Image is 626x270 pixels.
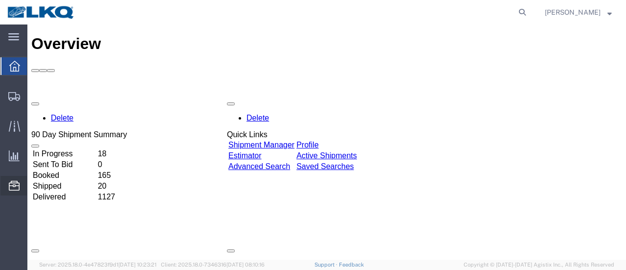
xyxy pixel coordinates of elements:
[70,168,99,177] td: 1127
[118,262,156,268] span: [DATE] 10:23:21
[5,146,69,156] td: Booked
[70,157,99,167] td: 20
[70,135,99,145] td: 0
[339,262,364,268] a: Feedback
[219,89,242,98] a: Delete
[464,261,614,269] span: Copyright © [DATE]-[DATE] Agistix Inc., All Rights Reserved
[15,3,22,10] text: 20
[5,157,69,167] td: Shipped
[201,127,234,135] a: Estimator
[314,262,339,268] a: Support
[545,7,601,18] span: Sopha Sam
[7,5,75,20] img: logo
[200,106,331,115] div: Quick Links
[27,25,626,260] iframe: FS Legacy Container
[201,116,267,124] a: Shipment Manager
[269,138,326,146] a: Saved Searches
[5,135,69,145] td: Sent To Bid
[5,168,69,177] td: Delivered
[161,262,265,268] span: Client: 2025.18.0-7346316
[269,116,291,124] a: Profile
[70,124,99,134] td: 18
[269,127,330,135] a: Active Shipments
[544,6,612,18] button: [PERSON_NAME]
[39,262,156,268] span: Server: 2025.18.0-4e47823f9d1
[70,146,99,156] td: 165
[226,262,265,268] span: [DATE] 08:10:16
[201,138,263,146] a: Advanced Search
